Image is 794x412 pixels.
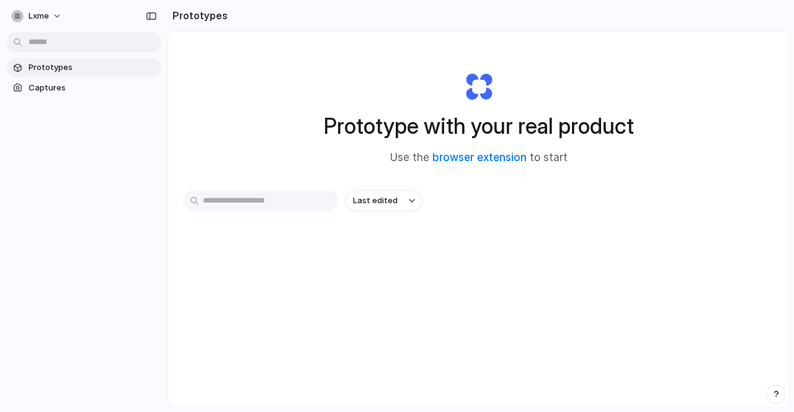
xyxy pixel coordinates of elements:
a: Captures [6,79,161,97]
h1: Prototype with your real product [324,110,634,142]
a: browser extension [432,151,527,164]
span: Captures [29,82,156,94]
span: Use the to start [390,150,568,166]
button: Last edited [346,190,422,211]
span: Lxme [29,10,49,22]
a: Prototypes [6,58,161,77]
span: Prototypes [29,61,156,74]
h2: Prototypes [167,8,228,23]
span: Last edited [353,195,398,207]
button: Lxme [6,6,68,26]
